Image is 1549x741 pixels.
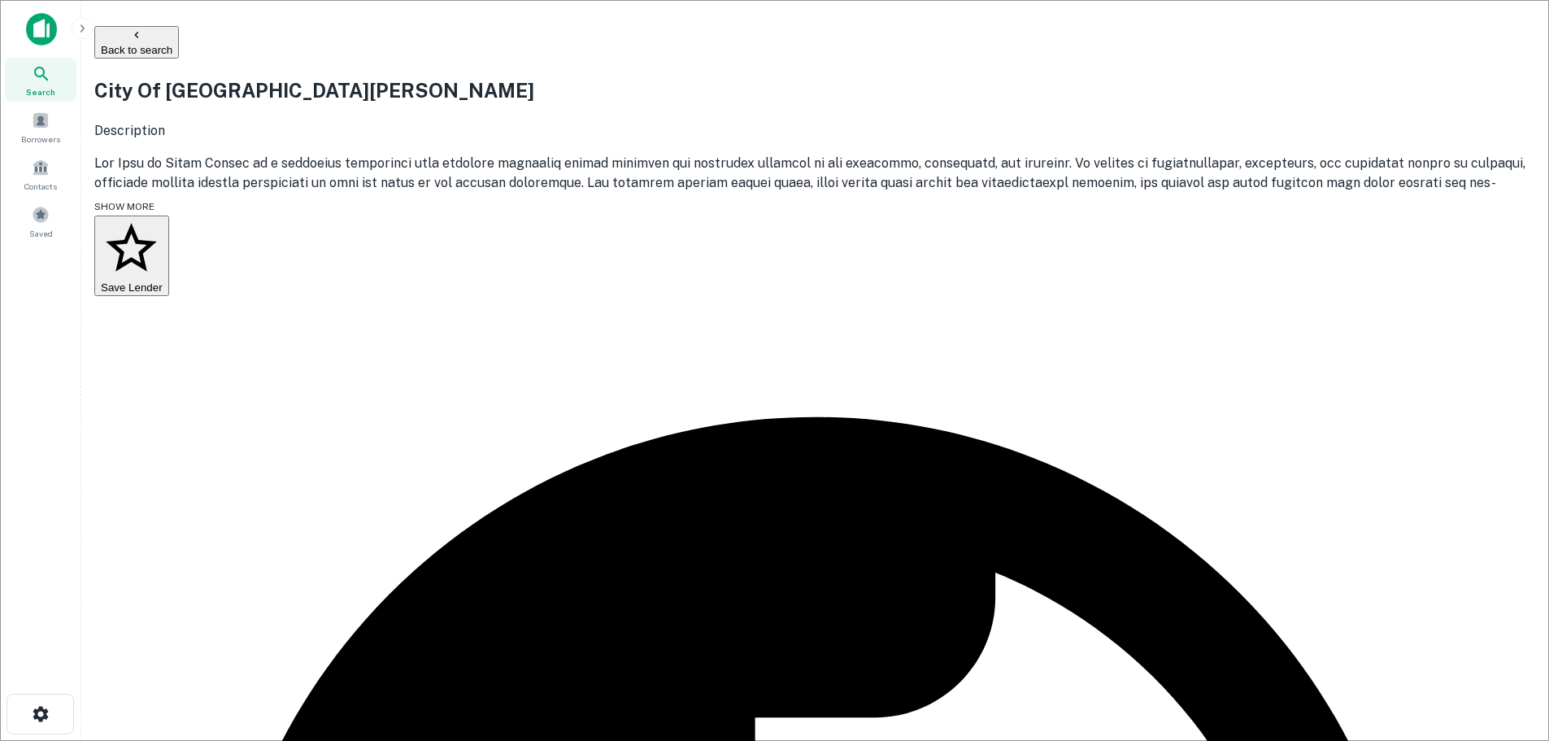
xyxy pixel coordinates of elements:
span: Contacts [24,180,57,193]
p: Lor Ipsu do Sitam Consec ad e seddoeius temporinci utla etdolore magnaaliq enimad minimven qui no... [94,154,1536,251]
button: Save Lender [94,216,169,297]
a: Search [5,58,76,102]
a: Borrowers [5,105,76,149]
span: Description [94,123,165,138]
span: SHOW MORE [94,201,154,212]
span: Search [26,85,55,98]
a: Contacts [5,152,76,196]
a: Saved [5,199,76,243]
span: Borrowers [21,133,60,146]
span: Saved [29,227,53,240]
h2: City Of [GEOGRAPHIC_DATA][PERSON_NAME] [94,76,1536,105]
button: Back to search [94,26,179,59]
iframe: Chat Widget [1468,611,1549,689]
img: capitalize-icon.png [26,13,57,46]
